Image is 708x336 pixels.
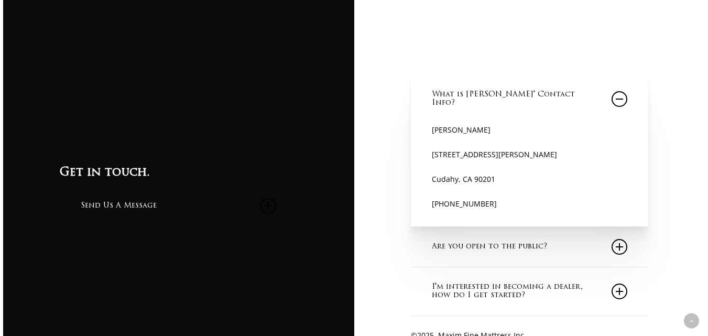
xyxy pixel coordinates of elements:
p: [PHONE_NUMBER] [432,197,628,211]
a: Back to top [684,313,699,329]
a: Are you open to the public? [432,227,628,267]
h3: Get in touch. [60,164,298,182]
p: [PERSON_NAME] [432,123,628,148]
p: [STREET_ADDRESS][PERSON_NAME] [432,148,628,172]
a: What is [PERSON_NAME]' Contact Info? [432,75,628,123]
a: Call [PHONE_NUMBER] [411,49,521,62]
a: I'm interested in becoming a dealer, how do I get started? [432,267,628,316]
p: Cudahy, CA 90201 [432,172,628,197]
a: Send Us A Message [81,186,277,226]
